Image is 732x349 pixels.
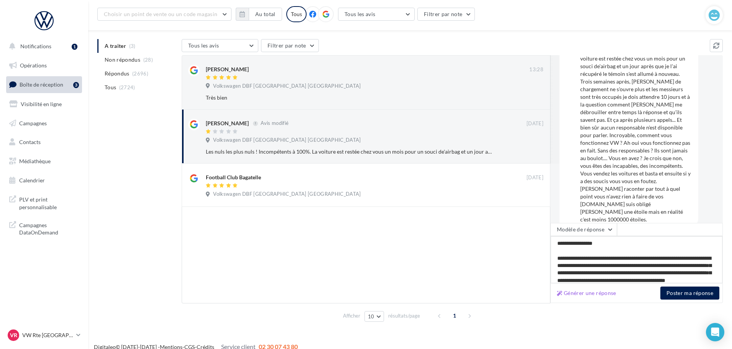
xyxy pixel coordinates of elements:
[22,331,73,339] p: VW Rte [GEOGRAPHIC_DATA]
[388,312,420,320] span: résultats/page
[206,94,494,102] div: Très bien
[105,84,116,91] span: Tous
[19,120,47,126] span: Campagnes
[206,174,261,181] div: Football Club Bagatelle
[527,120,543,127] span: [DATE]
[5,57,84,74] a: Opérations
[345,11,376,17] span: Tous les avis
[143,57,153,63] span: (28)
[5,191,84,214] a: PLV et print personnalisable
[286,6,307,22] div: Tous
[448,310,461,322] span: 1
[261,120,289,126] span: Avis modifié
[417,8,475,21] button: Filtrer par note
[660,287,719,300] button: Poster ma réponse
[343,312,360,320] span: Afficher
[5,76,84,93] a: Boîte de réception3
[73,82,79,88] div: 3
[20,81,63,88] span: Boîte de réception
[104,11,217,17] span: Choisir un point de vente ou un code magasin
[206,148,494,156] div: Les nuls les plus nuls ! Incompétents à 100%. La voiture est restée chez vous un mois pour un sou...
[5,217,84,239] a: Campagnes DataOnDemand
[105,70,130,77] span: Répondus
[19,158,51,164] span: Médiathèque
[338,8,415,21] button: Tous les avis
[20,62,47,69] span: Opérations
[364,311,384,322] button: 10
[527,174,543,181] span: [DATE]
[21,101,62,107] span: Visibilité en ligne
[20,43,51,49] span: Notifications
[132,70,148,77] span: (2696)
[182,39,258,52] button: Tous les avis
[529,66,543,73] span: 13:28
[580,47,692,223] div: Les nuls les plus nuls ! Incompétents à 100%. La voiture est restée chez vous un mois pour un sou...
[10,331,17,339] span: VR
[5,115,84,131] a: Campagnes
[550,223,617,236] button: Modèle de réponse
[706,323,724,341] div: Open Intercom Messenger
[19,194,79,211] span: PLV et print personnalisable
[19,220,79,236] span: Campagnes DataOnDemand
[368,313,374,320] span: 10
[72,44,77,50] div: 1
[5,153,84,169] a: Médiathèque
[236,8,282,21] button: Au total
[5,134,84,150] a: Contacts
[19,177,45,184] span: Calendrier
[206,120,249,127] div: [PERSON_NAME]
[213,83,361,90] span: Volkswagen DBF [GEOGRAPHIC_DATA] [GEOGRAPHIC_DATA]
[249,8,282,21] button: Au total
[5,96,84,112] a: Visibilité en ligne
[19,139,41,145] span: Contacts
[6,328,82,342] a: VR VW Rte [GEOGRAPHIC_DATA]
[554,288,619,298] button: Générer une réponse
[213,137,361,144] span: Volkswagen DBF [GEOGRAPHIC_DATA] [GEOGRAPHIC_DATA]
[5,38,80,54] button: Notifications 1
[105,56,140,64] span: Non répondus
[188,42,219,49] span: Tous les avis
[261,39,319,52] button: Filtrer par note
[119,84,135,90] span: (2724)
[97,8,231,21] button: Choisir un point de vente ou un code magasin
[213,191,361,198] span: Volkswagen DBF [GEOGRAPHIC_DATA] [GEOGRAPHIC_DATA]
[206,66,249,73] div: [PERSON_NAME]
[5,172,84,188] a: Calendrier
